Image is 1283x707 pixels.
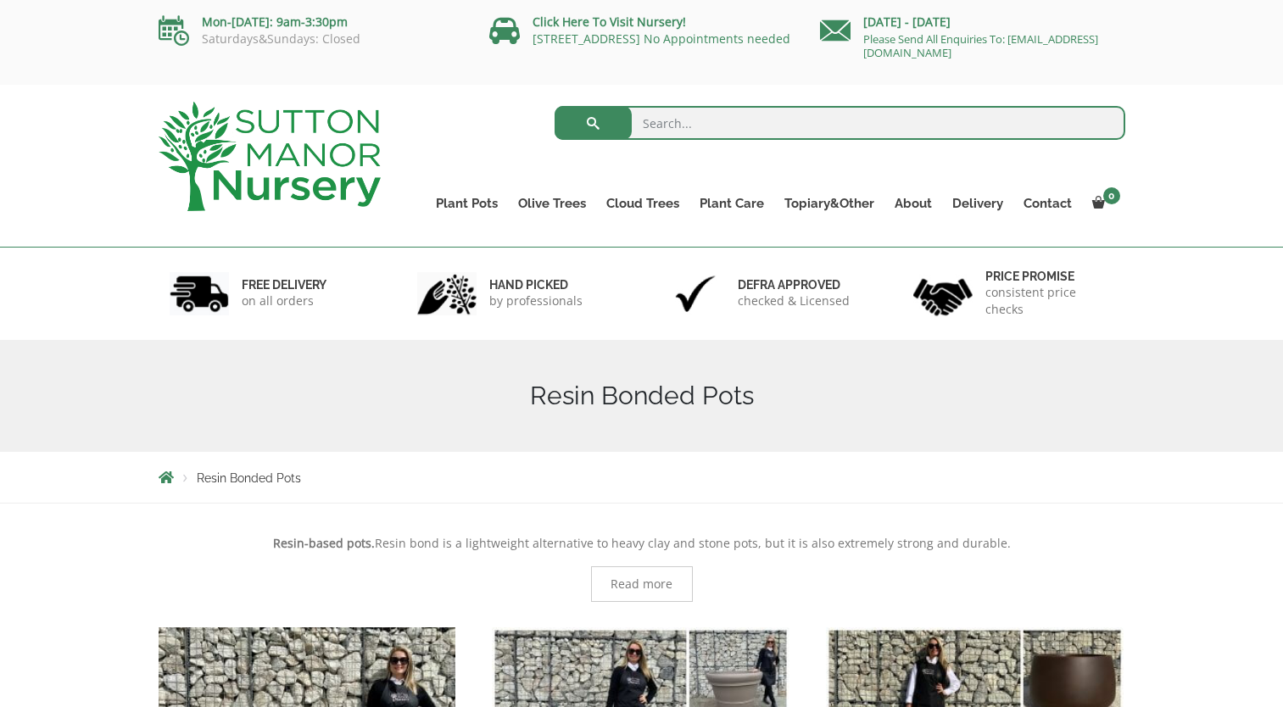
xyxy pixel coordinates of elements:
[508,192,596,215] a: Olive Trees
[1103,187,1120,204] span: 0
[666,272,725,315] img: 3.jpg
[242,277,326,292] h6: FREE DELIVERY
[942,192,1013,215] a: Delivery
[533,31,790,47] a: [STREET_ADDRESS] No Appointments needed
[489,292,583,309] p: by professionals
[242,292,326,309] p: on all orders
[738,292,850,309] p: checked & Licensed
[555,106,1125,140] input: Search...
[426,192,508,215] a: Plant Pots
[273,535,375,551] strong: Resin-based pots.
[820,12,1125,32] p: [DATE] - [DATE]
[159,12,464,32] p: Mon-[DATE]: 9am-3:30pm
[159,533,1125,554] p: Resin bond is a lightweight alternative to heavy clay and stone pots, but it is also extremely st...
[159,381,1125,411] h1: Resin Bonded Pots
[884,192,942,215] a: About
[985,269,1114,284] h6: Price promise
[533,14,686,30] a: Click Here To Visit Nursery!
[985,284,1114,318] p: consistent price checks
[170,272,229,315] img: 1.jpg
[863,31,1098,60] a: Please Send All Enquiries To: [EMAIL_ADDRESS][DOMAIN_NAME]
[197,471,301,485] span: Resin Bonded Pots
[689,192,774,215] a: Plant Care
[159,470,1125,484] nav: Breadcrumbs
[159,32,464,46] p: Saturdays&Sundays: Closed
[596,192,689,215] a: Cloud Trees
[774,192,884,215] a: Topiary&Other
[611,578,672,590] span: Read more
[1082,192,1125,215] a: 0
[417,272,477,315] img: 2.jpg
[913,268,973,320] img: 4.jpg
[1013,192,1082,215] a: Contact
[738,277,850,292] h6: Defra approved
[489,277,583,292] h6: hand picked
[159,102,381,211] img: logo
